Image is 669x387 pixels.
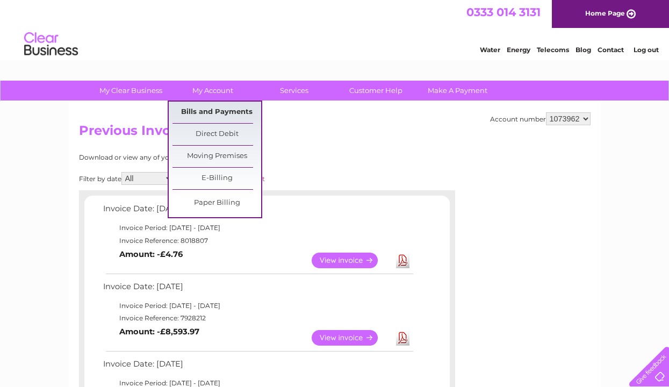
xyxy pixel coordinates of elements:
[100,279,415,299] td: Invoice Date: [DATE]
[634,46,659,54] a: Log out
[172,146,261,167] a: Moving Premises
[87,81,175,101] a: My Clear Business
[480,46,500,54] a: Water
[250,81,339,101] a: Services
[598,46,624,54] a: Contact
[576,46,591,54] a: Blog
[172,102,261,123] a: Bills and Payments
[507,46,530,54] a: Energy
[119,327,199,336] b: Amount: -£8,593.97
[332,81,420,101] a: Customer Help
[172,192,261,214] a: Paper Billing
[168,81,257,101] a: My Account
[312,330,391,346] a: View
[466,5,541,19] a: 0333 014 3131
[100,234,415,247] td: Invoice Reference: 8018807
[396,253,409,268] a: Download
[396,330,409,346] a: Download
[79,154,361,161] div: Download or view any of your previous invoices below.
[24,28,78,61] img: logo.png
[119,249,183,259] b: Amount: -£4.76
[413,81,502,101] a: Make A Payment
[100,221,415,234] td: Invoice Period: [DATE] - [DATE]
[81,6,589,52] div: Clear Business is a trading name of Verastar Limited (registered in [GEOGRAPHIC_DATA] No. 3667643...
[100,202,415,221] td: Invoice Date: [DATE]
[79,123,591,144] h2: Previous Invoices
[100,299,415,312] td: Invoice Period: [DATE] - [DATE]
[537,46,569,54] a: Telecoms
[490,112,591,125] div: Account number
[172,124,261,145] a: Direct Debit
[100,312,415,325] td: Invoice Reference: 7928212
[312,253,391,268] a: View
[172,168,261,189] a: E-Billing
[79,172,361,185] div: Filter by date
[100,357,415,377] td: Invoice Date: [DATE]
